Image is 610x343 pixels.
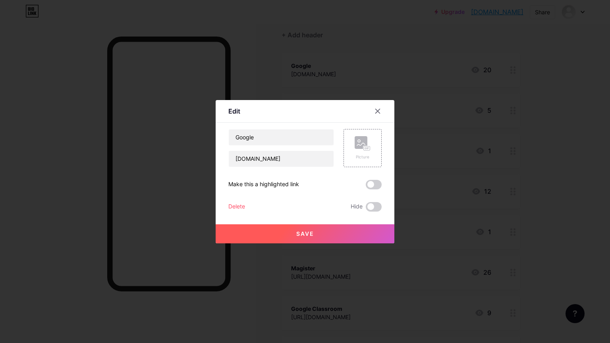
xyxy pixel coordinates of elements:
[229,129,334,145] input: Title
[228,180,299,189] div: Make this a highlighted link
[228,106,240,116] div: Edit
[351,202,363,212] span: Hide
[296,230,314,237] span: Save
[216,224,394,243] button: Save
[228,202,245,212] div: Delete
[229,151,334,167] input: URL
[355,154,371,160] div: Picture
